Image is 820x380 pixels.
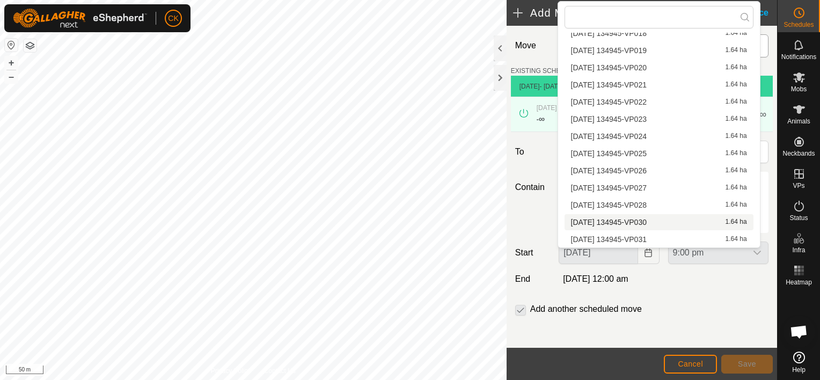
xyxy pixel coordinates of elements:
span: 1.64 ha [726,236,747,243]
li: 2025-08-17 134945-VP030 [565,214,753,230]
label: End [511,273,554,286]
li: 2025-08-17 134945-VP020 [565,60,753,76]
span: [DATE] 134945-VP024 [571,133,647,140]
button: Save [721,355,773,374]
span: [DATE] 134945-VP027 [571,184,647,192]
span: VPs [793,182,804,189]
div: - [537,113,545,126]
span: [DATE] 134945-VP028 [571,201,647,209]
li: 2025-08-17 134945-VP019 [565,42,753,59]
span: [DATE] 12:00 am [563,274,628,283]
li: 2025-08-17 134945-VP025 [565,145,753,162]
h2: Add Move [513,6,723,19]
label: EXISTING SCHEDULES [511,66,582,76]
span: 1.64 ha [726,64,747,71]
span: 1.64 ha [726,218,747,226]
button: Cancel [664,355,717,374]
span: 1.64 ha [726,81,747,89]
span: Mobs [791,86,807,92]
a: Open chat [783,316,815,348]
button: Choose Date [638,242,660,264]
span: [DATE] 134945-VP018 [571,30,647,37]
label: Contain [511,181,554,194]
li: 2025-08-17 134945-VP023 [565,111,753,127]
span: [DATE] 134945-VP026 [571,167,647,174]
li: 2025-08-17 134945-VP026 [565,163,753,179]
span: 1.64 ha [726,150,747,157]
label: Move [511,34,554,57]
label: Start [511,246,554,259]
span: 1.64 ha [726,115,747,123]
span: 1.64 ha [726,133,747,140]
span: Heatmap [786,279,812,286]
span: [DATE] 134945-VP025 [571,150,647,157]
span: Notifications [781,54,816,60]
img: Gallagher Logo [13,9,147,28]
li: 2025-08-17 134945-VP024 [565,128,753,144]
button: Reset Map [5,39,18,52]
span: Animals [787,118,810,125]
span: [DATE] 134945-VP022 [571,98,647,106]
span: [DATE] 134945-VP030 [571,218,647,226]
span: 1.64 ha [726,47,747,54]
button: + [5,56,18,69]
span: Schedules [784,21,814,28]
span: [DATE] 134945-VP023 [571,115,647,123]
li: 2025-08-17 134945-VP022 [565,94,753,110]
label: Add another scheduled move [530,305,642,313]
li: 2025-08-17 134945-VP028 [565,197,753,213]
span: Cancel [678,360,703,368]
span: [DATE] 134945-VP020 [571,64,647,71]
a: Privacy Policy [211,366,251,376]
ul: Option List [558,1,760,247]
span: CK [168,13,178,24]
span: [DATE] 134945-VP031 [571,236,647,243]
li: 2025-08-17 134945-VP021 [565,77,753,93]
span: 1.64 ha [726,167,747,174]
span: [DATE] 2:00 pm [537,104,582,112]
span: [DATE] [519,83,540,90]
span: Help [792,367,806,373]
span: Status [789,215,808,221]
a: Help [778,347,820,377]
span: - [DATE] [540,83,564,90]
span: Infra [792,247,805,253]
span: [DATE] 134945-VP021 [571,81,647,89]
span: Neckbands [782,150,815,157]
span: 1.64 ha [726,30,747,37]
span: 1.64 ha [726,184,747,192]
span: 1.64 ha [726,201,747,209]
span: Save [738,360,756,368]
li: 2025-08-17 134945-VP027 [565,180,753,196]
span: 1.64 ha [726,98,747,106]
span: [DATE] 134945-VP019 [571,47,647,54]
button: – [5,70,18,83]
span: ∞ [539,114,545,123]
span: ∞ [759,109,766,120]
li: 2025-08-17 134945-VP018 [565,25,753,41]
label: To [511,141,554,163]
button: Map Layers [24,39,36,52]
li: 2025-08-17 134945-VP031 [565,231,753,247]
a: Contact Us [264,366,296,376]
